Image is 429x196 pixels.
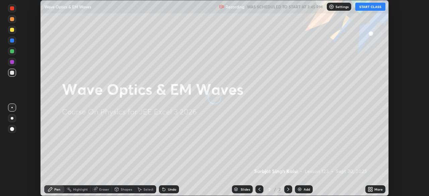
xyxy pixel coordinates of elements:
div: 2 [278,186,282,192]
div: Select [143,188,154,191]
p: Settings [335,5,349,8]
div: Highlight [73,188,88,191]
div: Undo [168,188,176,191]
img: recording.375f2c34.svg [219,4,224,9]
div: Eraser [99,188,109,191]
div: Add [304,188,310,191]
div: Slides [241,188,250,191]
p: Recording [226,4,244,9]
p: Wave Optics & EM Waves [44,4,91,9]
img: class-settings-icons [329,4,334,9]
div: Pen [54,188,60,191]
div: More [374,188,383,191]
div: 2 [266,187,273,191]
button: START CLASS [355,3,385,11]
h5: WAS SCHEDULED TO START AT 3:45 PM [247,4,323,10]
div: / [274,187,276,191]
div: Shapes [121,188,132,191]
img: add-slide-button [297,187,302,192]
